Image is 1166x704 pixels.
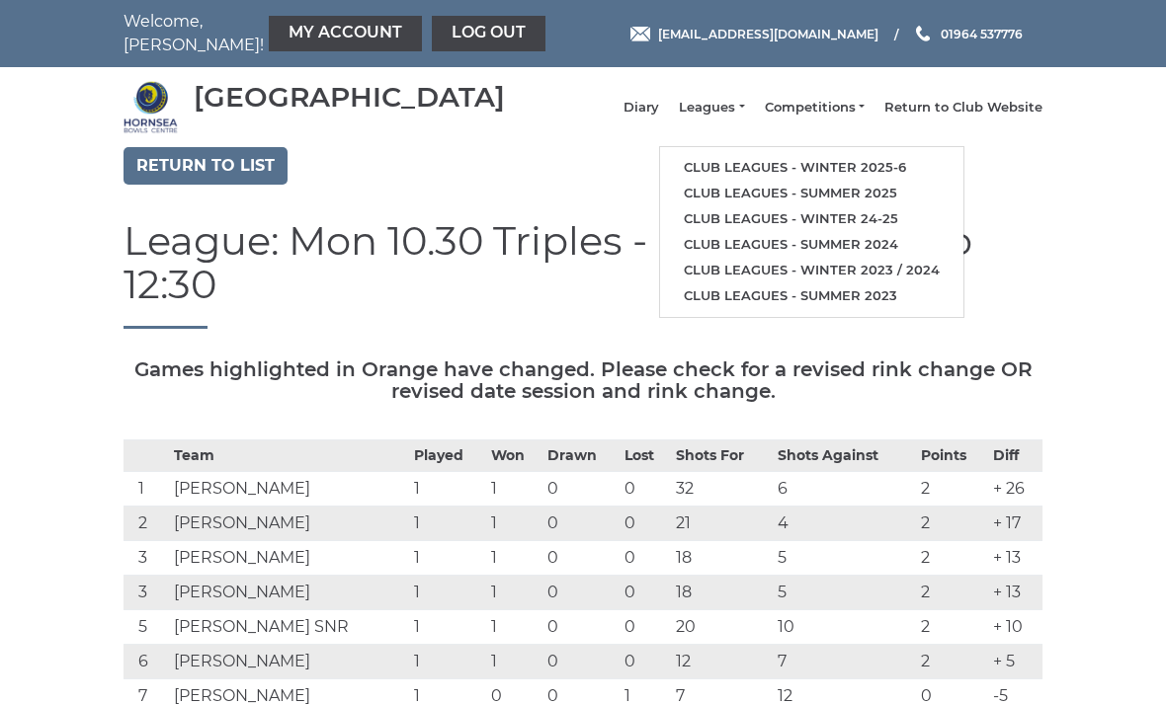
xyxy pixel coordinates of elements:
td: + 13 [988,541,1042,576]
img: Email [630,27,650,41]
td: 0 [542,507,620,541]
td: 2 [124,507,169,541]
th: Played [409,440,486,472]
td: 1 [486,610,542,645]
td: + 17 [988,507,1042,541]
a: Club leagues - Summer 2025 [660,181,963,206]
td: 1 [486,576,542,610]
td: [PERSON_NAME] [169,541,409,576]
td: [PERSON_NAME] [169,645,409,679]
th: Shots Against [773,440,917,472]
td: 0 [620,507,671,541]
a: Club leagues - Winter 24-25 [660,206,963,232]
td: 0 [620,645,671,679]
th: Drawn [542,440,620,472]
a: Club leagues - Summer 2024 [660,232,963,258]
td: 1 [409,645,486,679]
td: 1 [409,472,486,507]
td: 18 [671,541,773,576]
td: 0 [620,576,671,610]
td: 5 [773,541,917,576]
td: 0 [542,541,620,576]
td: 3 [124,576,169,610]
span: [EMAIL_ADDRESS][DOMAIN_NAME] [658,26,878,40]
td: 6 [124,645,169,679]
td: 7 [773,645,917,679]
th: Lost [620,440,671,472]
h1: League: Mon 10.30 Triples - [DATE] - 10:30 to 12:30 [124,219,1042,329]
td: 5 [124,610,169,645]
td: 1 [124,472,169,507]
td: + 26 [988,472,1042,507]
td: 1 [409,576,486,610]
h5: Games highlighted in Orange have changed. Please check for a revised rink change OR revised date ... [124,358,1042,402]
td: 1 [486,507,542,541]
td: + 13 [988,576,1042,610]
td: 3 [124,541,169,576]
td: 12 [671,645,773,679]
span: 01964 537776 [941,26,1023,40]
td: 4 [773,507,917,541]
td: 0 [620,541,671,576]
a: Club leagues - Summer 2023 [660,283,963,309]
a: Phone us 01964 537776 [913,25,1023,43]
td: 2 [916,507,988,541]
img: Hornsea Bowls Centre [124,80,178,134]
td: [PERSON_NAME] SNR [169,610,409,645]
a: Diary [624,99,659,117]
td: [PERSON_NAME] [169,472,409,507]
a: Club leagues - Winter 2023 / 2024 [660,258,963,283]
img: Phone us [916,26,930,41]
td: 32 [671,472,773,507]
td: 18 [671,576,773,610]
td: [PERSON_NAME] [169,576,409,610]
td: 20 [671,610,773,645]
a: Club leagues - Winter 2025-6 [660,155,963,181]
td: 2 [916,576,988,610]
th: Won [486,440,542,472]
td: 2 [916,472,988,507]
td: + 10 [988,610,1042,645]
td: 2 [916,610,988,645]
td: [PERSON_NAME] [169,507,409,541]
td: 1 [486,472,542,507]
td: 0 [620,472,671,507]
td: 0 [542,576,620,610]
a: Email [EMAIL_ADDRESS][DOMAIN_NAME] [630,25,878,43]
td: 0 [620,610,671,645]
a: Leagues [679,99,744,117]
td: 1 [409,610,486,645]
a: Log out [432,16,545,51]
td: 6 [773,472,917,507]
a: My Account [269,16,422,51]
td: 1 [486,541,542,576]
td: 2 [916,645,988,679]
a: Return to list [124,147,288,185]
td: + 5 [988,645,1042,679]
td: 10 [773,610,917,645]
td: 5 [773,576,917,610]
th: Team [169,440,409,472]
th: Shots For [671,440,773,472]
td: 0 [542,610,620,645]
td: 2 [916,541,988,576]
a: Competitions [765,99,865,117]
td: 0 [542,472,620,507]
td: 0 [542,645,620,679]
td: 21 [671,507,773,541]
td: 1 [486,645,542,679]
td: 1 [409,541,486,576]
ul: Leagues [659,146,964,317]
nav: Welcome, [PERSON_NAME]! [124,10,489,57]
div: [GEOGRAPHIC_DATA] [194,82,505,113]
td: 1 [409,507,486,541]
th: Points [916,440,988,472]
th: Diff [988,440,1042,472]
a: Return to Club Website [884,99,1042,117]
